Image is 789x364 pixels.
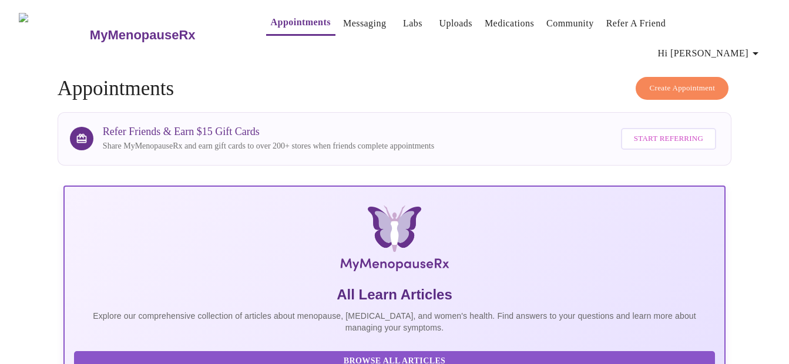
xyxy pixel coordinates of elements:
[542,12,599,35] button: Community
[103,140,434,152] p: Share MyMenopauseRx and earn gift cards to over 200+ stores when friends complete appointments
[618,122,719,156] a: Start Referring
[546,15,594,32] a: Community
[634,132,703,146] span: Start Referring
[338,12,391,35] button: Messaging
[271,14,331,31] a: Appointments
[19,13,88,57] img: MyMenopauseRx Logo
[74,285,715,304] h5: All Learn Articles
[658,45,763,62] span: Hi [PERSON_NAME]
[173,205,616,276] img: MyMenopauseRx Logo
[88,15,242,56] a: MyMenopauseRx
[485,15,534,32] a: Medications
[621,128,716,150] button: Start Referring
[58,77,731,100] h4: Appointments
[403,15,422,32] a: Labs
[90,28,196,43] h3: MyMenopauseRx
[343,15,386,32] a: Messaging
[480,12,539,35] button: Medications
[394,12,431,35] button: Labs
[636,77,728,100] button: Create Appointment
[602,12,671,35] button: Refer a Friend
[103,126,434,138] h3: Refer Friends & Earn $15 Gift Cards
[434,12,477,35] button: Uploads
[649,82,715,95] span: Create Appointment
[266,11,335,36] button: Appointments
[653,42,767,65] button: Hi [PERSON_NAME]
[439,15,472,32] a: Uploads
[606,15,666,32] a: Refer a Friend
[74,310,715,333] p: Explore our comprehensive collection of articles about menopause, [MEDICAL_DATA], and women's hea...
